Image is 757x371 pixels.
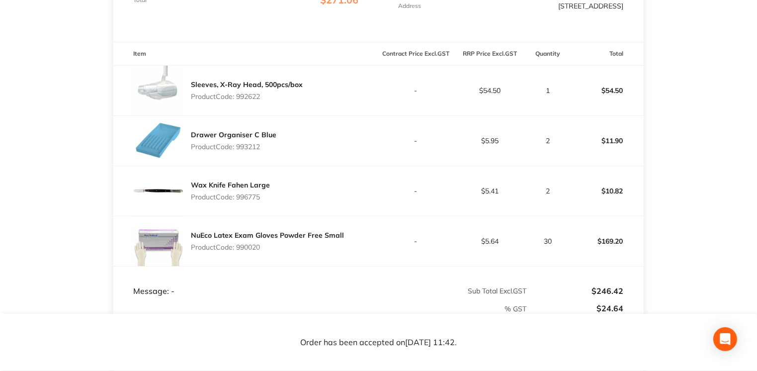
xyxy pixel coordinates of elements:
p: 30 [527,237,569,245]
th: Contract Price Excl. GST [379,42,453,66]
p: % GST [114,305,526,313]
a: Sleeves, X-Ray Head, 500pcs/box [191,80,303,89]
p: Product Code: 993212 [191,143,276,151]
p: Product Code: 990020 [191,243,344,251]
img: azhhZXJ3Yw [133,216,183,266]
p: $169.20 [570,229,643,253]
p: - [379,237,452,245]
th: Total [569,42,643,66]
p: 2 [527,187,569,195]
td: Message: - [113,267,378,296]
p: Sub Total Excl. GST [379,287,527,295]
a: Drawer Organiser C Blue [191,130,276,139]
p: $5.64 [453,237,526,245]
p: $54.50 [570,79,643,102]
p: $54.50 [453,87,526,94]
p: $10.82 [570,179,643,203]
p: Address [399,2,421,9]
p: - [379,87,452,94]
p: - [379,137,452,145]
p: $5.95 [453,137,526,145]
p: Product Code: 996775 [191,193,270,201]
p: $11.90 [570,129,643,153]
div: Open Intercom Messenger [713,327,737,351]
p: Order has been accepted on [DATE] 11:42 . [300,338,457,347]
th: RRP Price Excl. GST [453,42,527,66]
th: Quantity [527,42,569,66]
img: bmswNTRjNA [133,116,183,166]
p: [STREET_ADDRESS] [559,2,624,10]
p: $246.42 [527,286,624,295]
p: 2 [527,137,569,145]
p: Product Code: 992622 [191,93,303,100]
a: Wax Knife Fahen Large [191,181,270,189]
th: Item [113,42,378,66]
p: 1 [527,87,569,94]
img: aWluN281aQ [133,66,183,115]
a: NuEco Latex Exam Gloves Powder Free Small [191,231,344,240]
p: $24.64 [527,304,624,313]
p: - [379,187,452,195]
img: Yms0YWF4NA [133,166,183,216]
p: $5.41 [453,187,526,195]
